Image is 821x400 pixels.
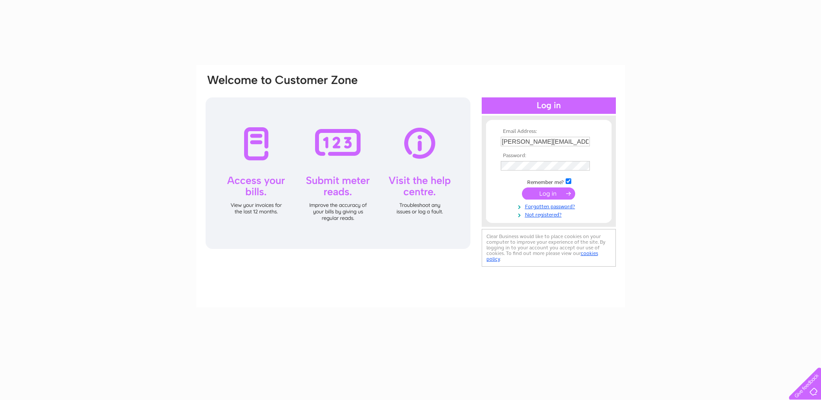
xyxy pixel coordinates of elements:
td: Remember me? [499,177,599,186]
a: Forgotten password? [501,202,599,210]
th: Password: [499,153,599,159]
a: cookies policy [486,250,598,262]
input: Submit [522,187,575,200]
a: Not registered? [501,210,599,218]
th: Email Address: [499,129,599,135]
div: Clear Business would like to place cookies on your computer to improve your experience of the sit... [482,229,616,267]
